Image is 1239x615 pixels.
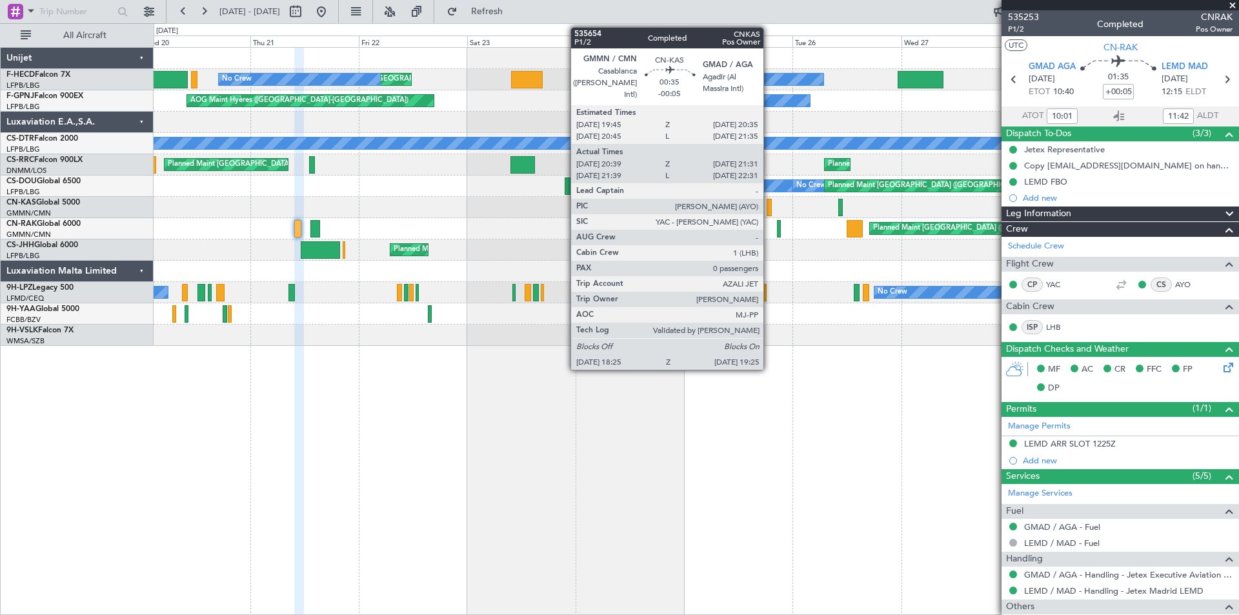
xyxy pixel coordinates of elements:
span: FP [1183,363,1193,376]
div: CS [1151,277,1172,292]
span: 10:40 [1053,86,1074,99]
div: LEMD ARR SLOT 1225Z [1024,438,1116,449]
a: CS-DTRFalcon 2000 [6,135,78,143]
div: Fri 22 [359,35,467,47]
span: 9H-VSLK [6,327,38,334]
div: No Crew [796,176,826,196]
div: No Crew [878,283,907,302]
span: DP [1048,382,1060,395]
div: Completed [1097,17,1143,31]
div: Sun 24 [576,35,684,47]
span: (3/3) [1193,126,1211,140]
span: [DATE] [1029,73,1055,86]
div: No Crew [222,70,252,89]
span: FFC [1147,363,1162,376]
a: LEMD / MAD - Fuel [1024,538,1100,549]
a: LFPB/LBG [6,251,40,261]
span: CN-KAS [6,199,36,207]
span: 01:35 [1108,71,1129,84]
a: LFMD/CEQ [6,294,44,303]
div: Planned Maint [GEOGRAPHIC_DATA] ([GEOGRAPHIC_DATA]) [828,176,1031,196]
div: A/C Unavailable [687,176,741,196]
span: 535253 [1008,10,1039,24]
div: ISP [1022,320,1043,334]
a: GMMN/CMN [6,230,51,239]
input: Trip Number [39,2,114,21]
span: Refresh [460,7,514,16]
div: LEMD FBO [1024,176,1067,187]
a: LHB [1046,321,1075,333]
span: CN-RAK [1103,41,1138,54]
span: P1/2 [1008,24,1039,35]
div: [DATE] [156,26,178,37]
span: [DATE] [1162,73,1188,86]
span: Dispatch To-Dos [1006,126,1071,141]
a: GMMN/CMN [6,208,51,218]
a: 9H-LPZLegacy 500 [6,284,74,292]
span: All Aircraft [34,31,136,40]
div: Wed 27 [902,35,1010,47]
span: Services [1006,469,1040,484]
div: No Crew [651,91,681,110]
a: Manage Permits [1008,420,1071,433]
a: LEMD / MAD - Handling - Jetex Madrid LEMD [1024,585,1204,596]
span: Permits [1006,402,1036,417]
a: LFPB/LBG [6,145,40,154]
div: Planned Maint [GEOGRAPHIC_DATA] ([GEOGRAPHIC_DATA]) [168,155,371,174]
span: F-GPNJ [6,92,34,100]
a: DNMM/LOS [6,166,46,176]
span: ELDT [1185,86,1206,99]
span: Fuel [1006,504,1023,519]
span: CS-DOU [6,177,37,185]
a: AYO [1175,279,1204,290]
div: Tue 26 [792,35,901,47]
div: AOG Maint Hyères ([GEOGRAPHIC_DATA]-[GEOGRAPHIC_DATA]) [190,91,408,110]
span: [DATE] - [DATE] [219,6,280,17]
span: ALDT [1197,110,1218,123]
span: (1/1) [1193,401,1211,415]
div: Copy [EMAIL_ADDRESS][DOMAIN_NAME] on handling requests [1024,160,1233,171]
input: --:-- [1047,108,1078,124]
input: --:-- [1163,108,1194,124]
a: YAC [1046,279,1075,290]
a: CS-JHHGlobal 6000 [6,241,78,249]
span: Pos Owner [1196,24,1233,35]
a: GMAD / AGA - Handling - Jetex Executive Aviation Morocco GMAD / AGA [1024,569,1233,580]
span: Dispatch Checks and Weather [1006,342,1129,357]
button: Refresh [441,1,518,22]
span: CN-RAK [6,220,37,228]
a: F-HECDFalcon 7X [6,71,70,79]
span: F-HECD [6,71,35,79]
div: No Crew [665,70,694,89]
span: Leg Information [1006,207,1071,221]
a: LFPB/LBG [6,81,40,90]
div: Planned Maint [GEOGRAPHIC_DATA] ([GEOGRAPHIC_DATA]) [873,219,1076,238]
div: Thu 21 [250,35,359,47]
span: GMAD AGA [1029,61,1076,74]
div: Planned Maint [GEOGRAPHIC_DATA] ([GEOGRAPHIC_DATA]) [828,155,1031,174]
div: Add new [1023,455,1233,466]
span: ETOT [1029,86,1050,99]
span: Others [1006,600,1034,614]
div: Add new [1023,192,1233,203]
div: Mon 25 [684,35,792,47]
span: Handling [1006,552,1043,567]
div: Sat 23 [467,35,576,47]
span: 9H-LPZ [6,284,32,292]
span: MF [1048,363,1060,376]
span: Flight Crew [1006,257,1054,272]
span: CS-JHH [6,241,34,249]
button: UTC [1005,39,1027,51]
span: CS-DTR [6,135,34,143]
button: All Aircraft [14,25,140,46]
a: WMSA/SZB [6,336,45,346]
a: LFPB/LBG [6,102,40,112]
a: CS-RRCFalcon 900LX [6,156,83,164]
a: LFPB/LBG [6,187,40,197]
span: AC [1082,363,1093,376]
span: 12:15 [1162,86,1182,99]
a: GMAD / AGA - Fuel [1024,521,1100,532]
span: (5/5) [1193,469,1211,483]
a: 9H-YAAGlobal 5000 [6,305,79,313]
a: 9H-VSLKFalcon 7X [6,327,74,334]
